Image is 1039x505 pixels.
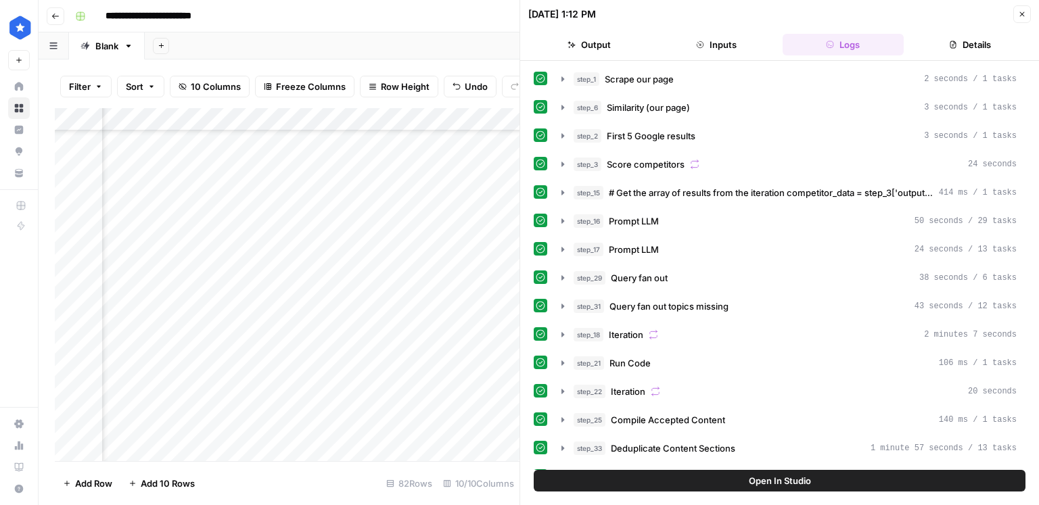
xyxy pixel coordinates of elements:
button: Add 10 Rows [120,473,203,494]
span: Prompt LLM [609,214,659,228]
img: ConsumerAffairs Logo [8,16,32,40]
span: 20 seconds [968,385,1017,398]
a: Learning Hub [8,456,30,478]
button: Output [528,34,650,55]
button: 414 ms / 1 tasks [553,182,1025,203]
span: Score competitors [607,158,685,171]
span: Scrape our page [605,72,674,86]
span: step_33 [574,441,605,455]
span: step_17 [574,243,603,256]
span: Add Row [75,477,112,490]
span: Deduplicate Content Sections [611,441,735,455]
span: 414 ms / 1 tasks [939,187,1017,199]
span: step_25 [574,413,605,427]
button: Freeze Columns [255,76,354,97]
span: step_2 [574,129,601,143]
span: 3 seconds / 1 tasks [924,101,1017,114]
button: 2 seconds / 1 tasks [553,68,1025,90]
span: step_22 [574,385,605,398]
span: step_16 [574,214,603,228]
span: 43 seconds / 12 tasks [915,300,1017,312]
button: Details [909,34,1031,55]
div: Blank [95,39,118,53]
button: 20 seconds [553,381,1025,402]
span: Sort [126,80,143,93]
span: Freeze Columns [276,80,346,93]
a: Browse [8,97,30,119]
button: 3 seconds / 1 tasks [553,125,1025,147]
button: 106 ms / 1 tasks [553,352,1025,374]
span: Prompt LLM [609,243,659,256]
span: Add 10 Rows [141,477,195,490]
span: 24 seconds / 13 tasks [915,243,1017,256]
a: Usage [8,435,30,456]
span: 24 seconds [968,158,1017,170]
span: step_15 [574,186,603,199]
button: Filter [60,76,112,97]
button: 2 minutes 30 seconds / 17 tasks [553,466,1025,487]
span: step_29 [574,271,605,285]
span: step_1 [574,72,599,86]
span: 2 minutes 7 seconds [924,329,1017,341]
button: 1 minute 57 seconds / 13 tasks [553,437,1025,459]
div: 10/10 Columns [438,473,519,494]
span: First 5 Google results [607,129,695,143]
button: 3 seconds / 1 tasks [553,97,1025,118]
span: 106 ms / 1 tasks [939,357,1017,369]
a: Insights [8,119,30,141]
span: 2 seconds / 1 tasks [924,73,1017,85]
span: Undo [465,80,488,93]
button: Help + Support [8,478,30,500]
span: # Get the array of results from the iteration competitor_data = step_3['output'] # Transform into... [609,186,933,199]
span: 3 seconds / 1 tasks [924,130,1017,142]
span: step_3 [574,158,601,171]
span: Iteration [609,328,643,341]
span: Run Code [609,356,651,370]
button: 24 seconds [553,153,1025,175]
button: Undo [444,76,497,97]
span: 10 Columns [191,80,241,93]
button: Open In Studio [534,470,1025,491]
div: [DATE] 1:12 PM [528,7,596,21]
button: Logs [783,34,904,55]
button: 43 seconds / 12 tasks [553,295,1025,317]
span: Iteration [611,385,645,398]
div: 82 Rows [381,473,438,494]
button: Row Height [360,76,438,97]
span: 50 seconds / 29 tasks [915,215,1017,227]
span: Open In Studio [749,474,811,487]
button: Workspace: ConsumerAffairs [8,11,30,45]
span: 140 ms / 1 tasks [939,414,1017,426]
button: 2 minutes 7 seconds [553,324,1025,345]
a: Home [8,76,30,97]
button: 50 seconds / 29 tasks [553,210,1025,232]
a: Opportunities [8,141,30,162]
span: step_18 [574,328,603,341]
button: 10 Columns [170,76,250,97]
button: Inputs [655,34,777,55]
button: Sort [117,76,164,97]
button: 140 ms / 1 tasks [553,409,1025,431]
span: step_6 [574,101,601,114]
a: Settings [8,413,30,435]
span: Filter [69,80,91,93]
a: Blank [69,32,145,59]
span: 1 minute 57 seconds / 13 tasks [871,442,1017,454]
span: Query fan out [611,271,668,285]
span: Similarity (our page) [607,101,690,114]
span: step_21 [574,356,604,370]
span: Row Height [381,80,430,93]
span: Compile Accepted Content [611,413,725,427]
span: 38 seconds / 6 tasks [919,272,1017,284]
button: 24 seconds / 13 tasks [553,239,1025,260]
button: Add Row [55,473,120,494]
a: Your Data [8,162,30,184]
button: 38 seconds / 6 tasks [553,267,1025,289]
span: step_31 [574,299,604,313]
span: Query fan out topics missing [609,299,729,313]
